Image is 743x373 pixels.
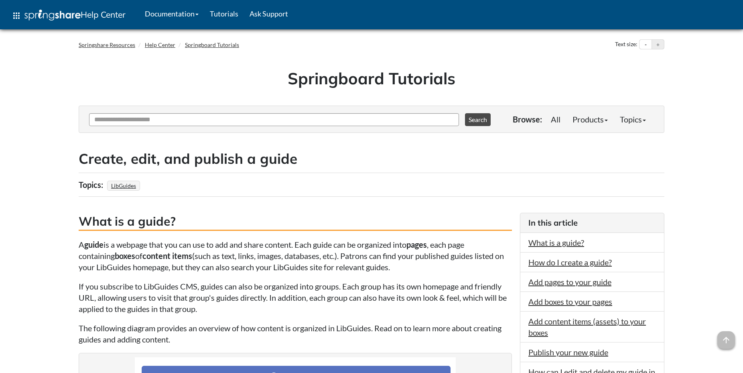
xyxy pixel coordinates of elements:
[110,180,137,192] a: LibGuides
[115,251,135,261] strong: boxes
[465,113,491,126] button: Search
[79,149,664,169] h2: Create, edit, and publish a guide
[85,67,658,90] h1: Springboard Tutorials
[81,9,126,20] span: Help Center
[6,4,131,28] a: apps Help Center
[145,41,175,48] a: Help Center
[717,331,735,349] span: arrow_upward
[185,41,239,48] a: Springboard Tutorials
[614,111,652,127] a: Topics
[545,111,566,127] a: All
[528,297,612,306] a: Add boxes to your pages
[79,281,512,314] p: If you subscribe to LibGuides CMS, guides can also be organized into groups. Each group has its o...
[406,240,427,249] strong: pages
[142,251,192,261] strong: content items
[528,316,646,337] a: Add content items (assets) to your boxes
[204,4,244,24] a: Tutorials
[79,177,105,192] div: Topics:
[79,41,135,48] a: Springshare Resources
[639,40,652,49] button: Decrease text size
[513,114,542,125] p: Browse:
[613,39,639,50] div: Text size:
[566,111,614,127] a: Products
[79,239,512,273] p: A is a webpage that you can use to add and share content. Each guide can be organized into , each...
[528,257,612,267] a: How do I create a guide?
[84,240,104,249] strong: guide
[79,213,512,231] h3: What is a guide?
[652,40,664,49] button: Increase text size
[528,238,584,247] a: What is a guide?
[79,322,512,345] p: The following diagram provides an overview of how content is organized in LibGuides. Read on to l...
[528,277,611,287] a: Add pages to your guide
[24,10,81,20] img: Springshare
[139,4,204,24] a: Documentation
[244,4,294,24] a: Ask Support
[12,11,21,20] span: apps
[528,217,656,228] h3: In this article
[528,347,608,357] a: Publish your new guide
[717,332,735,342] a: arrow_upward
